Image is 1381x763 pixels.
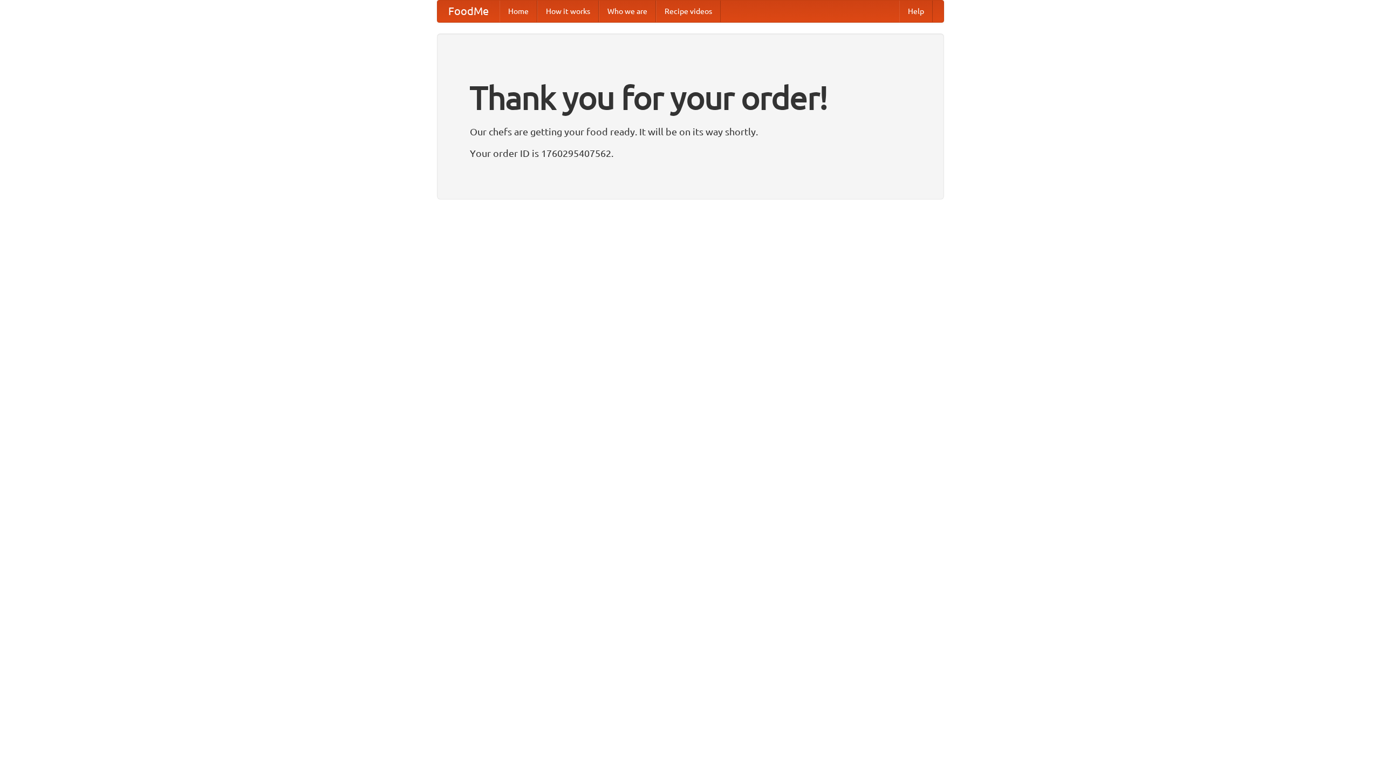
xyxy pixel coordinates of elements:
a: Who we are [599,1,656,22]
p: Your order ID is 1760295407562. [470,145,911,161]
a: Recipe videos [656,1,721,22]
h1: Thank you for your order! [470,72,911,123]
a: Help [899,1,933,22]
a: Home [500,1,537,22]
a: FoodMe [437,1,500,22]
p: Our chefs are getting your food ready. It will be on its way shortly. [470,123,911,140]
a: How it works [537,1,599,22]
